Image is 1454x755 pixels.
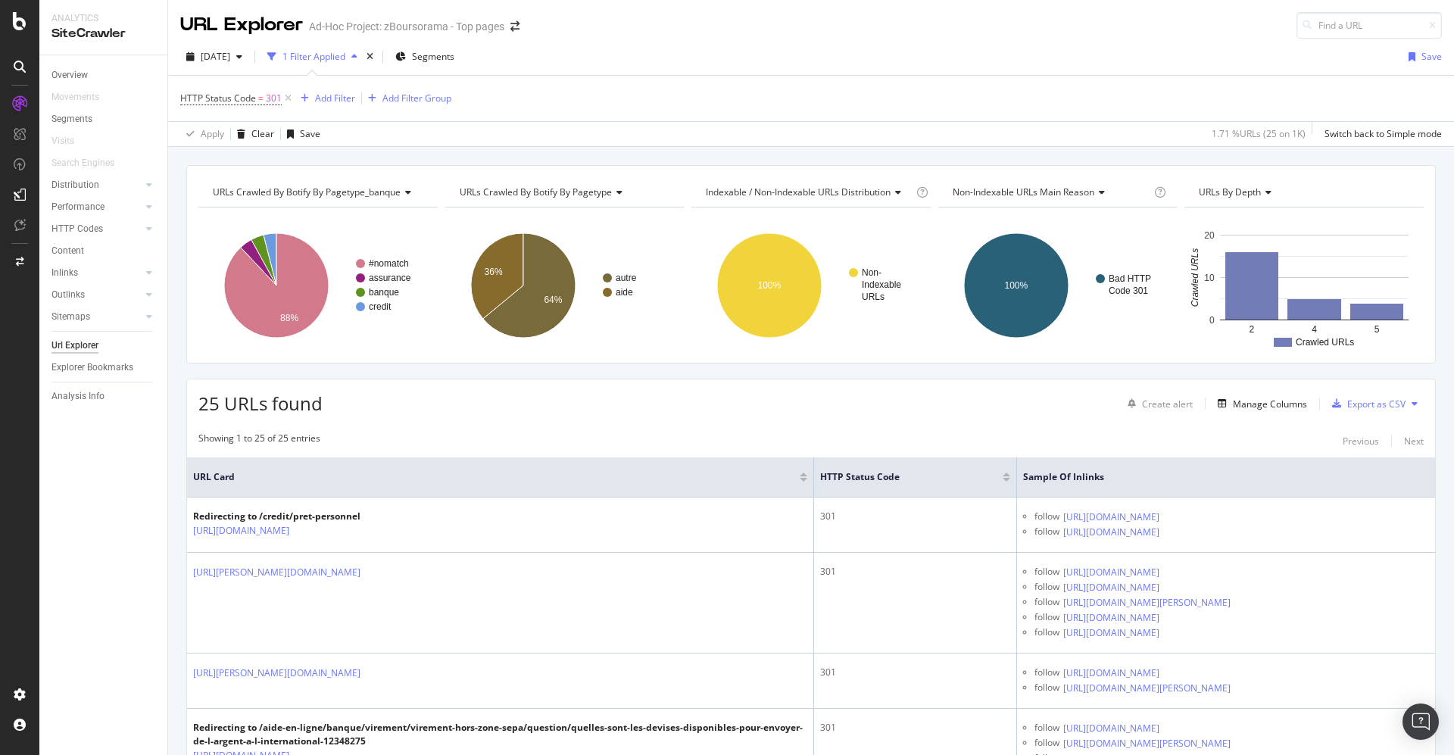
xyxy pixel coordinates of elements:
[1034,525,1059,540] div: follow
[616,273,637,283] text: autre
[51,221,142,237] a: HTTP Codes
[1212,395,1307,413] button: Manage Columns
[369,273,411,283] text: assurance
[1296,337,1354,348] text: Crawled URLs
[1199,186,1261,198] span: URLs by Depth
[1004,280,1028,291] text: 100%
[1109,285,1148,296] text: Code 301
[1063,510,1159,525] a: [URL][DOMAIN_NAME]
[1326,392,1406,416] button: Export as CSV
[544,295,562,305] text: 64%
[51,309,142,325] a: Sitemaps
[445,220,681,351] svg: A chart.
[389,45,460,69] button: Segments
[1034,610,1059,626] div: follow
[51,243,157,259] a: Content
[1063,525,1159,540] a: [URL][DOMAIN_NAME]
[51,287,85,303] div: Outlinks
[703,180,913,204] h4: Indexable / Non-Indexable URLs Distribution
[51,25,155,42] div: SiteCrawler
[1318,122,1442,146] button: Switch back to Simple mode
[1063,626,1159,641] a: [URL][DOMAIN_NAME]
[1063,610,1159,626] a: [URL][DOMAIN_NAME]
[51,360,157,376] a: Explorer Bookmarks
[51,388,105,404] div: Analysis Info
[510,21,520,32] div: arrow-right-arrow-left
[820,666,1010,679] div: 301
[1296,12,1442,39] input: Find a URL
[213,186,401,198] span: URLs Crawled By Botify By pagetype_banque
[193,721,807,748] div: Redirecting to /aide-en-ligne/banque/virement/virement-hors-zone-sepa/question/quelles-sont-les-d...
[1034,666,1059,681] div: follow
[201,127,224,140] div: Apply
[51,133,89,149] a: Visits
[862,292,885,302] text: URLs
[758,280,782,291] text: 100%
[1347,398,1406,410] div: Export as CSV
[295,89,355,108] button: Add Filter
[820,721,1010,735] div: 301
[1421,50,1442,63] div: Save
[820,470,980,484] span: HTTP Status Code
[369,287,399,298] text: banque
[1034,681,1059,696] div: follow
[1343,435,1379,448] div: Previous
[258,92,264,105] span: =
[51,111,92,127] div: Segments
[1209,315,1215,326] text: 0
[1184,220,1420,351] svg: A chart.
[1063,721,1159,736] a: [URL][DOMAIN_NAME]
[1404,435,1424,448] div: Next
[950,180,1152,204] h4: Non-Indexable URLs Main Reason
[1034,626,1059,641] div: follow
[51,265,142,281] a: Inlinks
[51,199,142,215] a: Performance
[820,565,1010,579] div: 301
[1403,45,1442,69] button: Save
[51,12,155,25] div: Analytics
[1034,595,1059,610] div: follow
[193,523,289,538] a: [URL][DOMAIN_NAME]
[51,155,114,171] div: Search Engines
[180,12,303,38] div: URL Explorer
[251,127,274,140] div: Clear
[1034,736,1059,751] div: follow
[706,186,891,198] span: Indexable / Non-Indexable URLs distribution
[51,388,157,404] a: Analysis Info
[1034,721,1059,736] div: follow
[193,510,360,523] div: Redirecting to /credit/pret-personnel
[180,45,248,69] button: [DATE]
[51,265,78,281] div: Inlinks
[862,279,901,290] text: Indexable
[51,338,98,354] div: Url Explorer
[193,470,796,484] span: URL Card
[363,49,376,64] div: times
[1109,273,1151,284] text: Bad HTTP
[315,92,355,105] div: Add Filter
[362,89,451,108] button: Add Filter Group
[457,180,671,204] h4: URLs Crawled By Botify By pagetype
[1034,580,1059,595] div: follow
[51,111,157,127] a: Segments
[1122,392,1193,416] button: Create alert
[51,177,142,193] a: Distribution
[51,89,99,105] div: Movements
[1205,230,1215,241] text: 20
[369,301,392,312] text: credit
[1034,565,1059,580] div: follow
[1325,127,1442,140] div: Switch back to Simple mode
[198,220,434,351] div: A chart.
[691,220,927,351] svg: A chart.
[1023,470,1406,484] span: Sample of Inlinks
[484,267,502,277] text: 36%
[51,155,129,171] a: Search Engines
[460,186,612,198] span: URLs Crawled By Botify By pagetype
[51,133,74,149] div: Visits
[51,177,99,193] div: Distribution
[1404,432,1424,450] button: Next
[261,45,363,69] button: 1 Filter Applied
[1063,595,1231,610] a: [URL][DOMAIN_NAME][PERSON_NAME]
[282,50,345,63] div: 1 Filter Applied
[51,221,103,237] div: HTTP Codes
